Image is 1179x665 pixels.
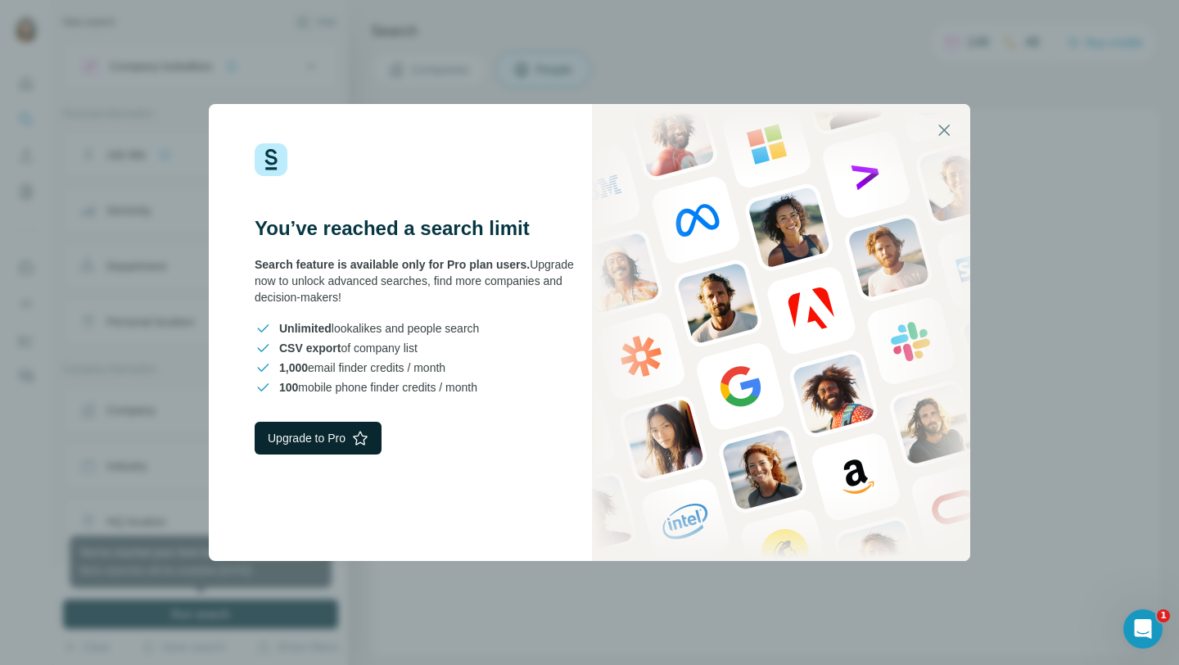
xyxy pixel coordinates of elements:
h3: You’ve reached a search limit [255,215,589,242]
span: mobile phone finder credits / month [279,379,477,396]
span: of company list [279,340,418,356]
span: email finder credits / month [279,360,445,376]
img: Surfe Logo [255,143,287,176]
iframe: Intercom live chat [1123,609,1163,649]
button: Upgrade to Pro [255,422,382,455]
span: Unlimited [279,322,332,335]
img: Surfe Stock Photo - showing people and technologies [592,104,970,561]
span: lookalikes and people search [279,320,479,337]
span: CSV export [279,342,341,355]
span: 1,000 [279,361,308,374]
div: Upgrade now to unlock advanced searches, find more companies and decision-makers! [255,256,589,305]
span: Search feature is available only for Pro plan users. [255,258,530,271]
span: 100 [279,381,298,394]
span: 1 [1157,609,1170,622]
